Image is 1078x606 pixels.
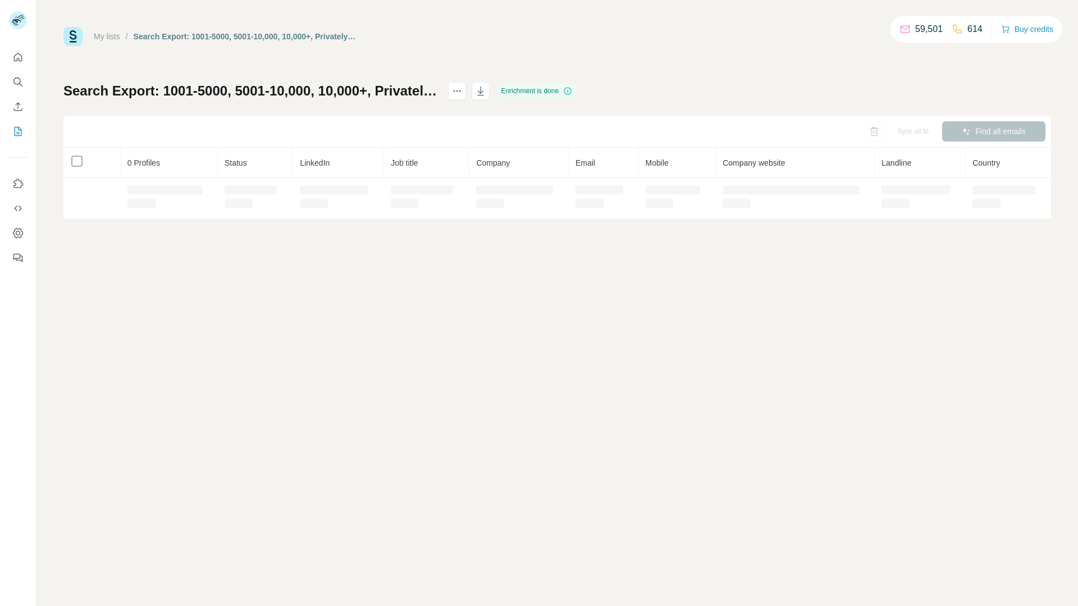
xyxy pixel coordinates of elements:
[225,158,247,167] span: Status
[63,27,83,46] img: Surfe Logo
[300,158,330,167] span: LinkedIn
[63,82,438,100] h1: Search Export: 1001-5000, 5001-10,000, 10,000+, Privately Held, Public Company, Chief Human Resou...
[967,22,983,36] p: 614
[723,158,785,167] span: Company website
[9,47,27,67] button: Quick start
[94,32,120,41] a: My lists
[881,158,911,167] span: Landline
[391,158,418,167] span: Job title
[1001,21,1053,37] button: Buy credits
[127,158,160,167] span: 0 Profiles
[915,22,943,36] p: 59,501
[9,174,27,194] button: Use Surfe on LinkedIn
[497,84,575,98] div: Enrichment is done
[9,72,27,92] button: Search
[9,97,27,117] button: Enrich CSV
[448,82,466,100] button: actions
[9,248,27,268] button: Feedback
[9,121,27,142] button: My lists
[134,31,357,42] div: Search Export: 1001-5000, 5001-10,000, 10,000+, Privately Held, Public Company, Chief Human Resou...
[646,158,669,167] span: Mobile
[126,31,128,42] li: /
[9,198,27,218] button: Use Surfe API
[575,158,595,167] span: Email
[9,223,27,243] button: Dashboard
[972,158,1000,167] span: Country
[476,158,510,167] span: Company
